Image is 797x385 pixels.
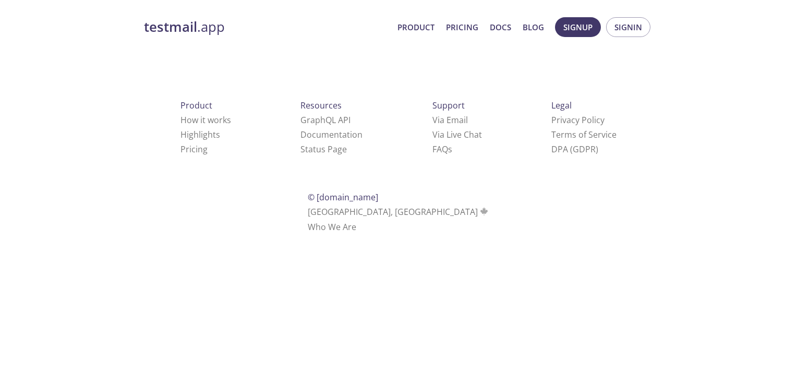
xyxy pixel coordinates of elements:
span: Signup [563,20,593,34]
span: Legal [551,100,572,111]
span: s [448,143,452,155]
a: Via Live Chat [432,129,482,140]
strong: testmail [144,18,197,36]
a: Privacy Policy [551,114,605,126]
a: testmail.app [144,18,389,36]
button: Signin [606,17,650,37]
span: [GEOGRAPHIC_DATA], [GEOGRAPHIC_DATA] [308,206,490,218]
button: Signup [555,17,601,37]
a: FAQ [432,143,452,155]
a: Documentation [300,129,363,140]
a: Blog [523,20,544,34]
a: Status Page [300,143,347,155]
a: Pricing [180,143,208,155]
a: How it works [180,114,231,126]
a: Pricing [446,20,478,34]
a: Product [397,20,434,34]
span: Support [432,100,465,111]
span: © [DOMAIN_NAME] [308,191,378,203]
a: Docs [490,20,511,34]
a: DPA (GDPR) [551,143,598,155]
a: Who We Are [308,221,356,233]
span: Product [180,100,212,111]
a: Terms of Service [551,129,617,140]
span: Resources [300,100,342,111]
span: Signin [614,20,642,34]
a: Via Email [432,114,468,126]
a: GraphQL API [300,114,351,126]
a: Highlights [180,129,220,140]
